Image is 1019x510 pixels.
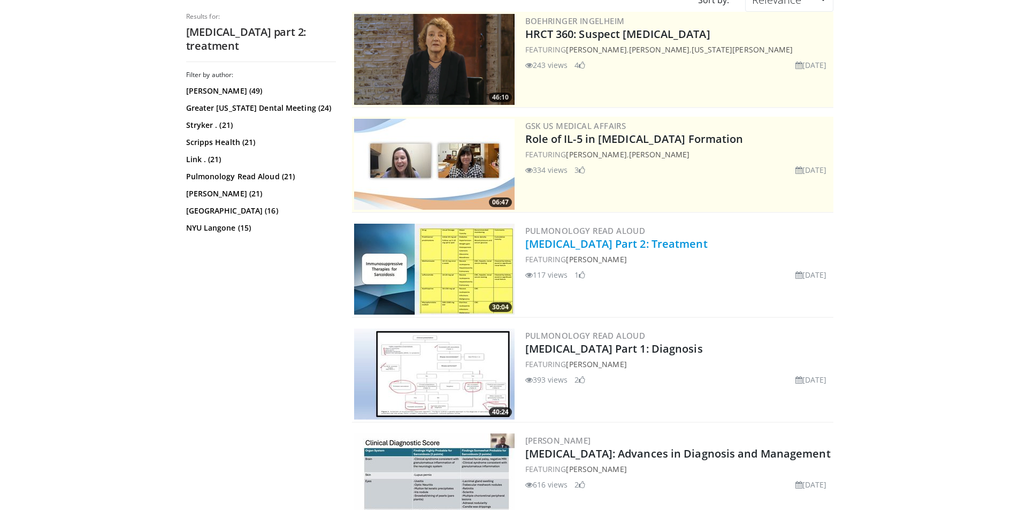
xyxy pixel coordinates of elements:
li: 3 [574,164,585,176]
a: [US_STATE][PERSON_NAME] [692,44,793,55]
a: 06:47 [354,119,515,210]
a: HRCT 360: Suspect [MEDICAL_DATA] [525,27,710,41]
a: Scripps Health (21) [186,137,333,148]
h2: [MEDICAL_DATA] part 2: treatment [186,25,336,53]
span: 46:10 [489,93,512,102]
a: [PERSON_NAME] (21) [186,188,333,199]
a: Greater [US_STATE] Dental Meeting (24) [186,103,333,113]
a: [PERSON_NAME] [566,359,626,369]
a: Link . (21) [186,154,333,165]
li: 243 views [525,59,568,71]
div: FEATURING , [525,149,831,160]
img: 3886d15c-1795-44d4-bce7-3d6559617bf2.300x170_q85_crop-smart_upscale.jpg [354,224,515,315]
li: 2 [574,374,585,385]
a: Pulmonology Read Aloud (21) [186,171,333,182]
a: [PERSON_NAME] [566,149,626,159]
img: 7cb673f2-19a8-4e95-a2dd-14438de0ae21.300x170_q85_crop-smart_upscale.jpg [354,329,515,420]
li: 117 views [525,269,568,280]
a: [PERSON_NAME] [629,44,689,55]
div: FEATURING [525,359,831,370]
a: GSK US Medical Affairs [525,120,626,131]
a: [PERSON_NAME] [566,464,626,474]
li: 334 views [525,164,568,176]
span: 40:24 [489,407,512,417]
li: 616 views [525,479,568,490]
a: NYU Langone (15) [186,223,333,233]
p: Results for: [186,12,336,21]
li: 1 [574,269,585,280]
div: FEATURING [525,254,831,265]
li: [DATE] [795,164,827,176]
h3: Filter by author: [186,71,336,79]
li: 4 [574,59,585,71]
li: [DATE] [795,59,827,71]
a: [MEDICAL_DATA] Part 1: Diagnosis [525,341,703,356]
li: [DATE] [795,374,827,385]
a: 40:24 [354,329,515,420]
span: 30:04 [489,302,512,312]
a: [GEOGRAPHIC_DATA] (16) [186,205,333,216]
a: [PERSON_NAME] [566,254,626,264]
a: Stryker . (21) [186,120,333,131]
div: FEATURING [525,463,831,475]
li: 2 [574,479,585,490]
a: [MEDICAL_DATA]: Advances in Diagnosis and Management [525,446,831,461]
a: Pulmonology Read Aloud [525,225,646,236]
a: Role of IL-5 in [MEDICAL_DATA] Formation [525,132,744,146]
a: [PERSON_NAME] [566,44,626,55]
a: Pulmonology Read Aloud [525,330,646,341]
li: [DATE] [795,269,827,280]
a: [PERSON_NAME] [629,149,689,159]
li: [DATE] [795,479,827,490]
a: [PERSON_NAME] (49) [186,86,333,96]
a: Boehringer Ingelheim [525,16,625,26]
span: 06:47 [489,197,512,207]
li: 393 views [525,374,568,385]
img: 8340d56b-4f12-40ce-8f6a-f3da72802623.png.300x170_q85_crop-smart_upscale.png [354,14,515,105]
a: [MEDICAL_DATA] Part 2: Treatment [525,237,708,251]
a: 46:10 [354,14,515,105]
a: 30:04 [354,224,515,315]
img: 26e32307-0449-4e5e-a1be-753a42e6b94f.png.300x170_q85_crop-smart_upscale.jpg [354,119,515,210]
a: [PERSON_NAME] [525,435,591,446]
div: FEATURING , , [525,44,831,55]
